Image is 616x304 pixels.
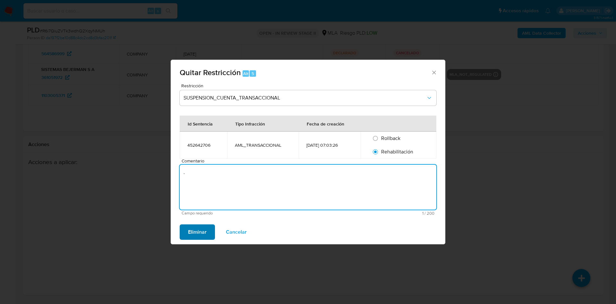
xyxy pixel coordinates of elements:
[381,135,400,142] span: Rollback
[182,211,308,215] span: Campo requerido
[180,224,215,240] button: Eliminar
[180,90,436,106] button: Restriction
[218,224,255,240] button: Cancelar
[226,225,247,239] span: Cancelar
[184,95,426,101] span: SUSPENSION_CUENTA_TRANSACCIONAL
[252,71,254,77] span: 5
[381,148,413,155] span: Rehabilitación
[181,83,438,88] span: Restricción
[431,69,437,75] button: Cerrar ventana
[306,142,353,148] div: [DATE] 07:03:26
[187,142,219,148] div: 452642706
[235,142,291,148] div: AML_TRANSACCIONAL
[180,67,241,78] span: Quitar Restricción
[188,225,207,239] span: Eliminar
[180,165,436,210] textarea: .
[299,116,352,131] div: Fecha de creación
[180,116,220,131] div: Id Sentencia
[308,211,434,215] span: Máximo 200 caracteres
[182,159,438,163] span: Comentario
[227,116,273,131] div: Tipo Infracción
[243,71,248,77] span: Alt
